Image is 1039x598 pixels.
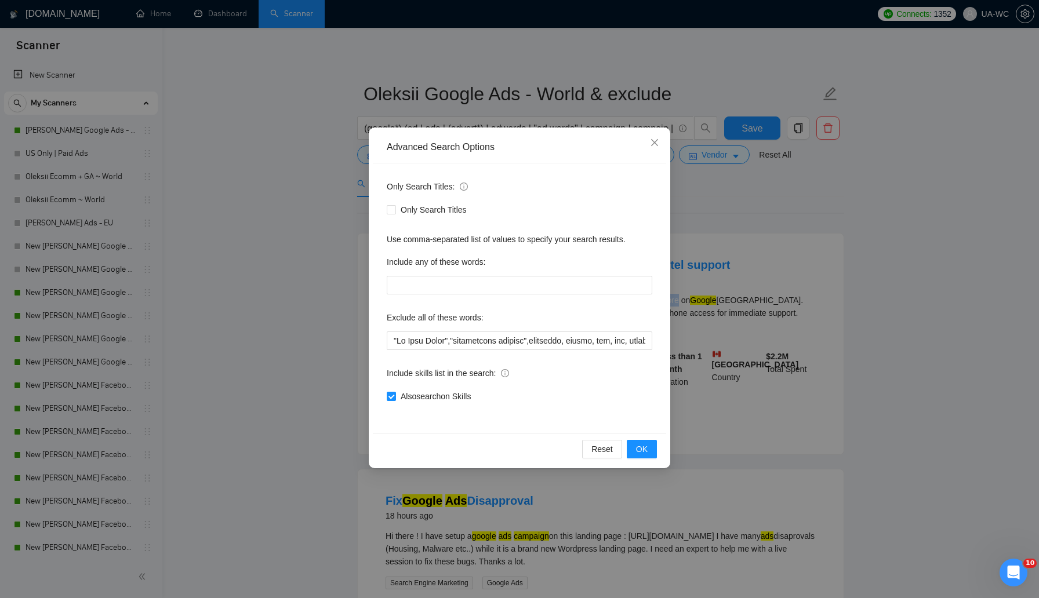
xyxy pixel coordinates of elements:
span: Only Search Titles [396,203,471,216]
span: Only Search Titles: [387,180,468,193]
span: close [650,138,659,147]
div: Use comma-separated list of values to specify your search results. [387,233,652,246]
button: OK [627,440,657,458]
button: Reset [582,440,622,458]
span: info-circle [501,369,509,377]
span: 10 [1023,559,1037,568]
iframe: Intercom live chat [1000,559,1027,586]
span: Reset [591,443,613,455]
label: Include any of these words: [387,253,485,271]
span: Include skills list in the search: [387,367,509,380]
div: Advanced Search Options [387,141,652,154]
span: OK [636,443,648,455]
span: Also search on Skills [396,390,475,403]
button: Close [639,127,670,159]
label: Exclude all of these words: [387,308,484,327]
span: info-circle [460,183,468,191]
